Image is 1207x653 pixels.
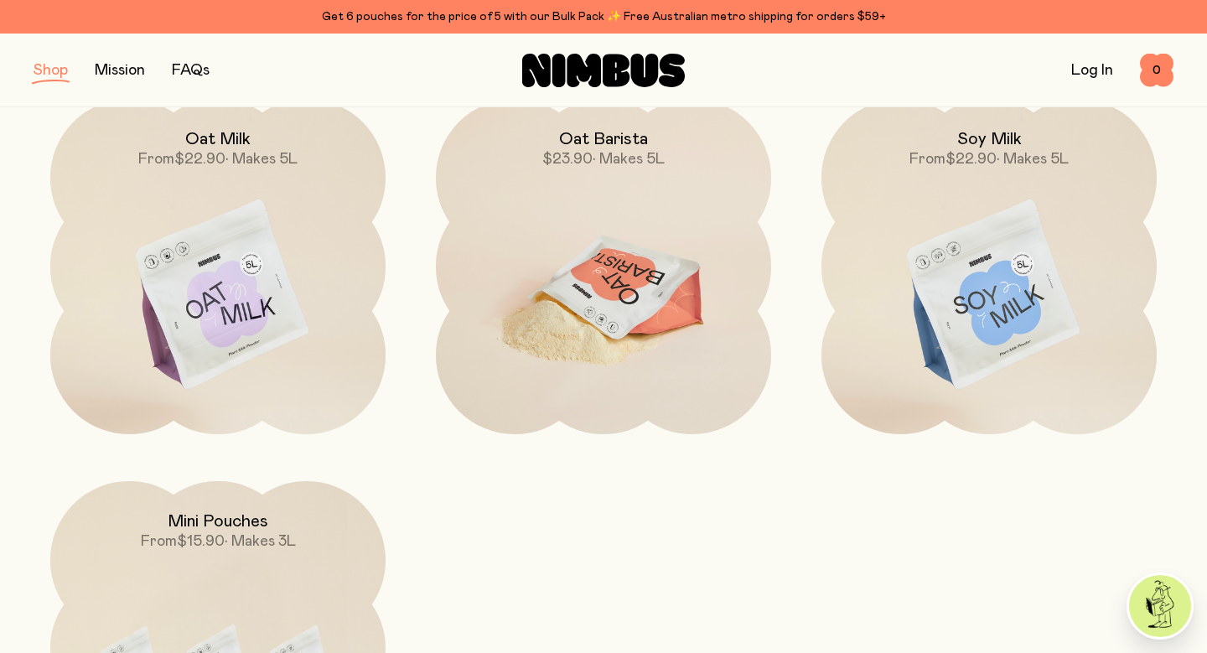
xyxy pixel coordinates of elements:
span: From [138,152,174,167]
h2: Soy Milk [957,129,1022,149]
a: Soy MilkFrom$22.90• Makes 5L [821,99,1157,434]
a: Log In [1071,63,1113,78]
span: • Makes 5L [593,152,665,167]
img: agent [1129,575,1191,637]
div: Get 6 pouches for the price of 5 with our Bulk Pack ✨ Free Australian metro shipping for orders $59+ [34,7,1173,27]
button: 0 [1140,54,1173,87]
a: Oat Barista$23.90• Makes 5L [436,99,771,434]
span: $23.90 [542,152,593,167]
span: $22.90 [174,152,225,167]
span: • Makes 3L [225,534,296,549]
h2: Oat Milk [185,129,251,149]
h2: Mini Pouches [168,511,268,531]
h2: Oat Barista [559,129,648,149]
a: FAQs [172,63,210,78]
span: • Makes 5L [997,152,1069,167]
a: Oat MilkFrom$22.90• Makes 5L [50,99,386,434]
span: $15.90 [177,534,225,549]
a: Mission [95,63,145,78]
span: From [909,152,945,167]
span: From [141,534,177,549]
span: • Makes 5L [225,152,298,167]
span: $22.90 [945,152,997,167]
